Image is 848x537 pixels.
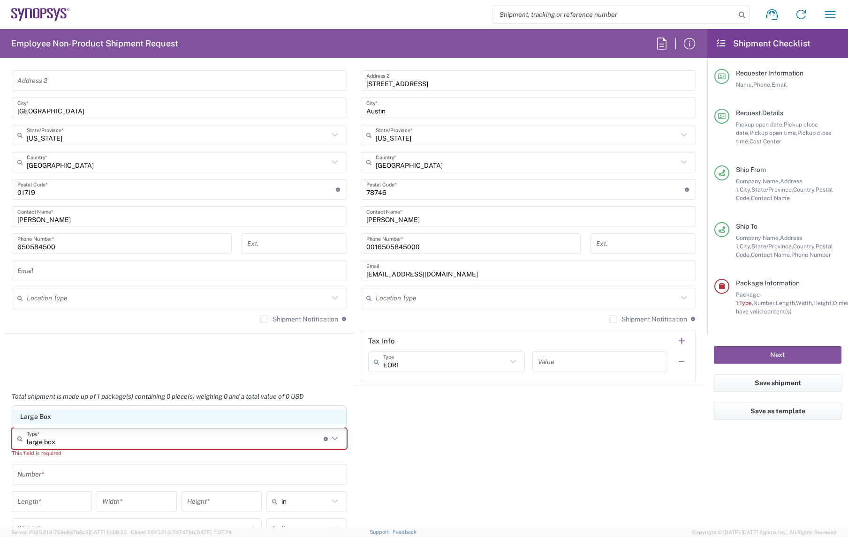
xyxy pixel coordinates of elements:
[772,81,787,88] span: Email
[750,138,781,145] span: Cost Center
[736,109,783,117] span: Request Details
[393,529,416,535] a: Feedback
[131,530,232,535] span: Client: 2025.21.0-7d7479b
[609,315,687,323] label: Shipment Notification
[793,186,816,193] span: Country,
[736,69,803,77] span: Requester Information
[12,449,347,457] div: This field is required
[736,223,757,230] span: Ship To
[793,243,816,250] span: Country,
[11,530,127,535] span: Server: 2025.21.0-769a9a7b8c3
[796,299,813,306] span: Width,
[736,121,784,128] span: Pickup open date,
[736,234,780,241] span: Company Name,
[751,186,793,193] span: State/Province,
[736,178,780,185] span: Company Name,
[751,194,790,201] span: Contact Name
[370,529,393,535] a: Support
[753,299,776,306] span: Number,
[260,315,338,323] label: Shipment Notification
[12,410,346,424] span: Large Box
[776,299,796,306] span: Length,
[750,129,797,136] span: Pickup open time,
[813,299,833,306] span: Height,
[89,530,127,535] span: [DATE] 10:09:35
[736,166,766,173] span: Ship From
[368,336,395,346] h2: Tax Info
[11,38,178,49] h2: Employee Non-Product Shipment Request
[714,374,841,392] button: Save shipment
[5,393,310,400] em: Total shipment is made up of 1 package(s) containing 0 piece(s) weighing 0 and a total value of 0...
[791,251,831,258] span: Phone Number
[736,279,800,287] span: Package Information
[751,251,791,258] span: Contact Name,
[736,291,760,306] span: Package 1:
[492,6,735,23] input: Shipment, tracking or reference number
[736,81,753,88] span: Name,
[753,81,772,88] span: Phone,
[714,403,841,420] button: Save as template
[195,530,232,535] span: [DATE] 11:37:29
[740,243,751,250] span: City,
[740,186,751,193] span: City,
[739,299,753,306] span: Type,
[714,346,841,364] button: Next
[692,528,837,537] span: Copyright © [DATE]-[DATE] Agistix Inc., All Rights Reserved
[716,38,810,49] h2: Shipment Checklist
[751,243,793,250] span: State/Province,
